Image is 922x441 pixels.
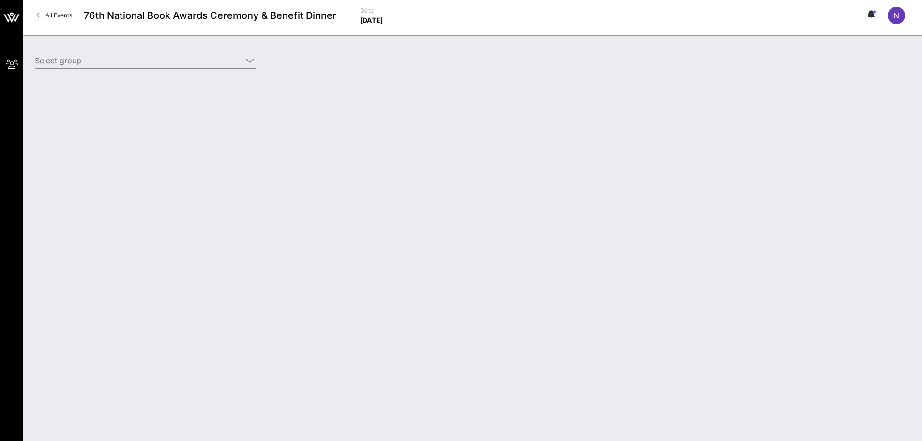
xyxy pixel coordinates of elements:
[893,11,899,20] span: N
[360,15,383,25] p: [DATE]
[360,6,383,15] p: Date
[84,8,336,23] span: 76th National Book Awards Ceremony & Benefit Dinner
[888,7,905,24] div: N
[45,12,72,19] span: All Events
[31,8,78,23] a: All Events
